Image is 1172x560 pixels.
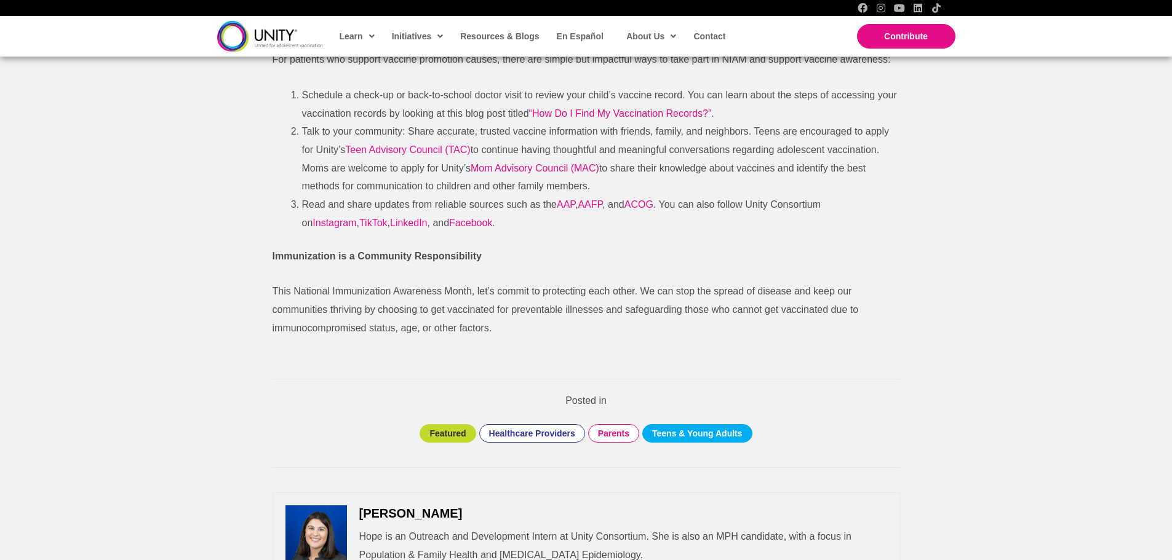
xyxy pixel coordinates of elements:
[626,27,676,45] span: About Us
[913,3,923,13] a: LinkedIn
[390,218,428,228] a: LinkedIn
[302,199,557,210] span: Read and share updates from reliable sources such as the
[598,428,629,439] a: Parents
[711,108,714,119] span: .
[858,3,867,13] a: Facebook
[460,31,539,41] span: Resources & Blogs
[492,218,495,228] span: .
[359,218,388,228] a: TikTok
[471,163,599,173] a: Mom Advisory Council (MAC)
[273,286,859,333] span: This National Immunization Awareness Month, let’s commit to protecting each other. We can stop th...
[624,199,653,210] a: ACOG
[302,90,897,119] span: Schedule a check-up or back-to-school doctor visit to review your child’s vaccine record. You can...
[313,218,356,228] a: Instagram
[302,199,821,228] span: . You can also follow Unity Consortium on
[273,54,891,65] span: For patients who support vaccine promotion causes, there are simple but impactful ways to take pa...
[652,428,743,439] a: Teens & Young Adults
[575,199,578,210] span: ,
[356,218,359,228] span: ,
[388,218,390,228] span: ,
[884,31,928,41] span: Contribute
[876,3,886,13] a: Instagram
[273,251,482,261] b: Immunization is a Community Responsibility
[427,218,449,228] span: , and
[620,22,681,50] a: About Us
[392,27,444,45] span: Initiatives
[260,392,912,410] p: Posted in
[931,3,941,13] a: TikTok
[340,27,375,45] span: Learn
[489,428,575,439] a: Healthcare Providers
[345,144,470,155] a: Teen Advisory Council (TAC)
[429,428,466,439] a: Featured
[529,108,712,119] a: “How Do I Find My Vaccination Records?”
[551,22,608,50] a: En Español
[359,507,463,520] span: [PERSON_NAME]
[857,24,955,49] a: Contribute
[557,199,575,210] a: AAP
[693,31,725,41] span: Contact
[557,31,604,41] span: En Español
[578,199,602,210] a: AAFP
[217,21,323,51] img: unity-logo-dark
[687,22,730,50] a: Contact
[302,126,890,155] span: Talk to your community: Share accurate, trusted vaccine information with friends, family, and nei...
[602,199,624,210] span: , and
[302,144,880,173] span: to continue having thoughtful and meaningful conversations regarding adolescent vaccination. Moms...
[454,22,544,50] a: Resources & Blogs
[895,3,904,13] a: YouTube
[449,218,492,228] a: Facebook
